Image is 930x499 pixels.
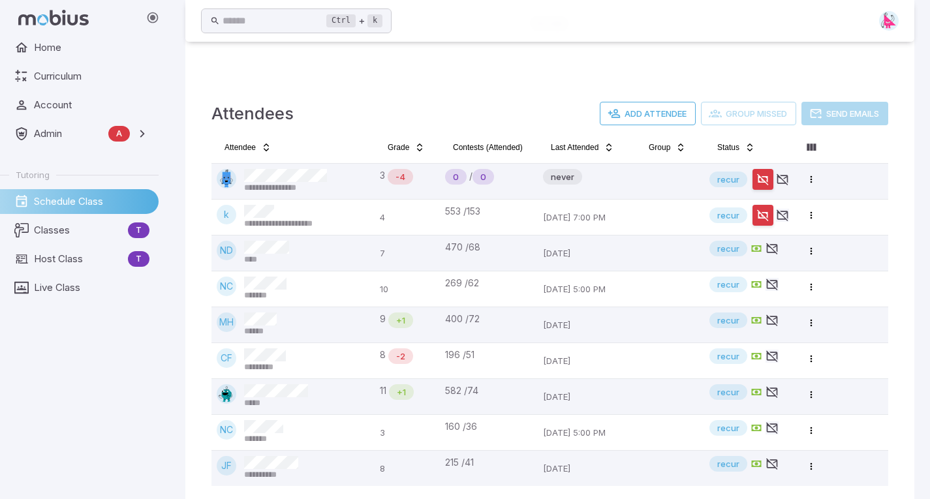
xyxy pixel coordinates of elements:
[709,278,747,291] span: recur
[543,137,622,158] button: Last Attended
[380,169,385,185] span: 3
[709,209,747,222] span: recur
[380,384,386,400] span: 11
[641,137,694,158] button: Group
[801,137,822,158] button: Column visibility
[380,137,433,158] button: Grade
[380,241,435,265] p: 7
[380,348,386,364] span: 8
[551,142,598,153] span: Last Attended
[445,169,467,185] div: Never Played
[709,173,747,186] span: recur
[217,420,236,440] div: NC
[388,169,413,185] div: Math is below age level
[543,205,630,230] p: [DATE] 7:00 PM
[473,170,494,183] span: 0
[217,137,279,158] button: Attendee
[128,224,149,237] span: T
[217,312,236,332] div: MH
[388,350,413,363] span: -2
[217,348,236,368] div: CF
[217,456,236,476] div: JF
[217,241,236,260] div: ND
[473,169,494,185] div: New Student
[445,205,533,218] div: 553 / 153
[543,241,630,265] p: [DATE]
[225,142,256,153] span: Attendee
[709,137,763,158] button: Status
[388,314,413,327] span: +1
[34,127,103,141] span: Admin
[543,384,630,409] p: [DATE]
[445,456,533,469] div: 215 / 41
[717,142,739,153] span: Status
[709,457,747,470] span: recur
[445,312,533,325] div: 400 / 72
[380,277,435,301] p: 10
[34,223,123,237] span: Classes
[445,420,533,433] div: 160 / 36
[326,14,356,27] kbd: Ctrl
[34,69,149,83] span: Curriculum
[543,170,582,183] span: never
[128,252,149,265] span: T
[380,456,435,481] p: 8
[108,127,130,140] span: A
[445,169,533,185] div: /
[445,241,533,254] div: 470 / 68
[388,312,413,328] div: Math is above age level
[445,348,533,361] div: 196 / 51
[709,314,747,327] span: recur
[543,420,630,445] p: [DATE] 5:00 PM
[380,205,435,230] p: 4
[34,194,149,209] span: Schedule Class
[389,386,414,399] span: +1
[217,384,236,404] img: octagon.svg
[543,277,630,301] p: [DATE] 5:00 PM
[217,277,236,296] div: NC
[211,100,294,127] h4: Attendees
[388,142,409,153] span: Grade
[326,13,382,29] div: +
[34,280,149,295] span: Live Class
[34,40,149,55] span: Home
[217,205,236,224] div: k
[543,348,630,373] p: [DATE]
[389,384,414,400] div: Math is above age level
[34,98,149,112] span: Account
[445,137,531,158] button: Contests (Attended)
[445,277,533,290] div: 269 / 62
[380,420,435,445] p: 3
[709,350,747,363] span: recur
[709,242,747,255] span: recur
[16,169,50,181] span: Tutoring
[709,386,747,399] span: recur
[367,14,382,27] kbd: k
[388,348,413,364] div: Math is below age level
[380,312,386,328] span: 9
[600,102,696,125] button: Add Attendee
[445,384,533,397] div: 582 / 74
[543,312,630,337] p: [DATE]
[445,170,467,183] span: 0
[879,11,899,31] img: right-triangle.svg
[217,169,236,189] img: rectangle.svg
[453,142,523,153] span: Contests (Attended)
[649,142,670,153] span: Group
[543,456,630,481] p: [DATE]
[34,252,123,266] span: Host Class
[388,170,413,183] span: -4
[709,421,747,434] span: recur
